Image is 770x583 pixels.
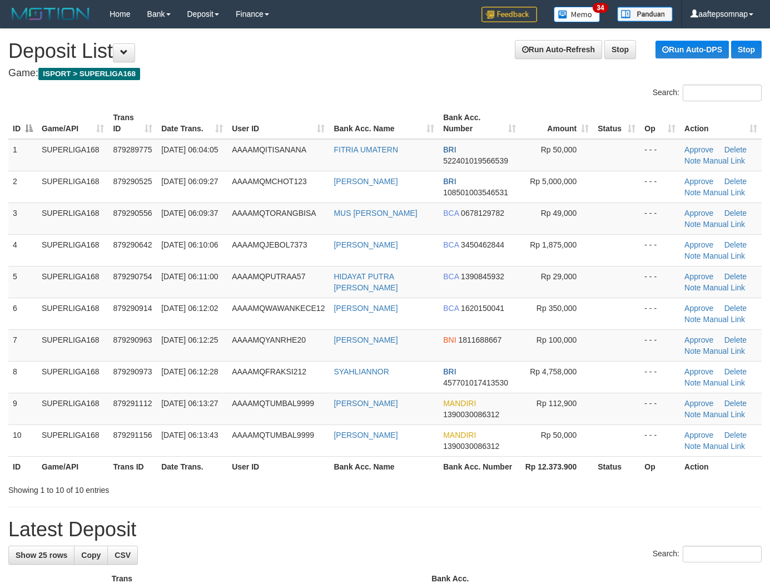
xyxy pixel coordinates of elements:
span: 879289775 [113,145,152,154]
span: Copy 457701017413530 to clipboard [443,378,508,387]
span: Copy 0678129782 to clipboard [461,209,504,218]
td: 2 [8,171,37,202]
span: 879290754 [113,272,152,281]
a: Show 25 rows [8,546,74,565]
td: 7 [8,329,37,361]
a: Manual Link [703,188,746,197]
td: - - - [640,234,680,266]
a: Approve [684,399,713,408]
h1: Latest Deposit [8,518,762,541]
a: Note [684,188,701,197]
td: SUPERLIGA168 [37,234,108,266]
span: 879290642 [113,240,152,249]
a: HIDAYAT PUTRA [PERSON_NAME] [334,272,398,292]
span: Rp 350,000 [536,304,577,313]
td: 10 [8,424,37,456]
a: Note [684,251,701,260]
span: [DATE] 06:04:05 [161,145,218,154]
span: 879290914 [113,304,152,313]
a: Manual Link [703,347,746,355]
span: Rp 100,000 [536,335,577,344]
span: 879290973 [113,367,152,376]
a: [PERSON_NAME] [334,177,398,186]
span: AAAAMQYANRHE20 [232,335,306,344]
a: [PERSON_NAME] [334,399,398,408]
h4: Game: [8,68,762,79]
a: Manual Link [703,156,746,165]
span: CSV [115,551,131,560]
span: [DATE] 06:10:06 [161,240,218,249]
a: Manual Link [703,251,746,260]
span: 879290556 [113,209,152,218]
img: Feedback.jpg [481,7,537,22]
a: Note [684,220,701,229]
a: Manual Link [703,220,746,229]
span: MANDIRI [443,431,476,439]
a: Approve [684,177,713,186]
th: Game/API: activate to sort column ascending [37,107,108,139]
a: Delete [724,272,747,281]
a: Delete [724,177,747,186]
th: Bank Acc. Number: activate to sort column ascending [439,107,520,139]
span: AAAAMQTUMBAL9999 [232,431,314,439]
a: Run Auto-Refresh [515,40,602,59]
a: Approve [684,240,713,249]
td: SUPERLIGA168 [37,171,108,202]
a: [PERSON_NAME] [334,304,398,313]
a: Delete [724,209,747,218]
a: Note [684,378,701,387]
a: Delete [724,431,747,439]
a: Note [684,410,701,419]
td: 4 [8,234,37,266]
td: - - - [640,171,680,202]
span: [DATE] 06:13:43 [161,431,218,439]
span: Rp 112,900 [536,399,577,408]
span: Copy [81,551,101,560]
a: Approve [684,335,713,344]
td: - - - [640,393,680,424]
span: BCA [443,209,459,218]
img: panduan.png [617,7,673,22]
span: [DATE] 06:09:27 [161,177,218,186]
span: Copy 3450462844 to clipboard [461,240,504,249]
a: Stop [731,41,762,58]
a: [PERSON_NAME] [334,335,398,344]
a: Manual Link [703,410,746,419]
span: Copy 1620150041 to clipboard [461,304,504,313]
td: SUPERLIGA168 [37,139,108,171]
td: SUPERLIGA168 [37,361,108,393]
th: Date Trans. [157,456,227,477]
td: - - - [640,266,680,298]
td: SUPERLIGA168 [37,393,108,424]
span: BRI [443,367,456,376]
a: Note [684,442,701,451]
a: Manual Link [703,315,746,324]
span: AAAAMQITISANANA [232,145,306,154]
a: Stop [604,40,636,59]
a: Approve [684,272,713,281]
span: Rp 5,000,000 [530,177,577,186]
span: Rp 49,000 [541,209,577,218]
td: - - - [640,424,680,456]
td: 8 [8,361,37,393]
span: [DATE] 06:13:27 [161,399,218,408]
th: ID [8,456,37,477]
span: AAAAMQTORANGBISA [232,209,316,218]
span: Copy 522401019566539 to clipboard [443,156,508,165]
span: BRI [443,177,456,186]
a: [PERSON_NAME] [334,240,398,249]
a: Manual Link [703,283,746,292]
td: 1 [8,139,37,171]
span: 34 [593,3,608,13]
td: SUPERLIGA168 [37,266,108,298]
td: SUPERLIGA168 [37,298,108,329]
a: Delete [724,304,747,313]
a: Copy [74,546,108,565]
span: BCA [443,304,459,313]
span: [DATE] 06:09:37 [161,209,218,218]
th: Action: activate to sort column ascending [680,107,762,139]
a: Note [684,347,701,355]
span: Copy 1390030086312 to clipboard [443,410,499,419]
span: 879291156 [113,431,152,439]
span: Rp 50,000 [541,145,577,154]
